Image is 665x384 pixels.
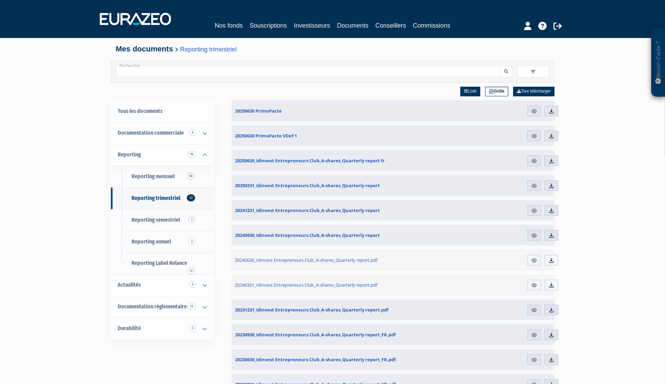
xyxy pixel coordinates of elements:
span: Documentation commerciale [118,129,184,136]
img: eye.svg [531,307,537,313]
a: Reporting annuel3 [111,231,214,253]
span: Actualités [118,281,141,288]
span: 3 [189,281,196,288]
span: 20250331_Idinvest Entrepreneurs Club_A-shares_Quarterly report [235,182,380,189]
p: Besoin d'aide ? [654,31,662,94]
a: Documents [337,21,368,31]
span: 12 [187,303,196,310]
span: 4 [189,129,196,136]
span: Reporting semestriel [132,217,180,223]
img: download.svg [548,307,555,313]
span: 20230630_Idinvest Entrepreneurs Club_A-shares_Quarterly report_FR.pdf [235,356,396,363]
a: 20250331_Idinvest Entrepreneurs Club_A-shares_Quarterly report [232,175,435,196]
a: Documentation règlementaire 12 [111,296,214,318]
a: Grille [485,87,508,96]
img: download.svg [548,257,555,263]
img: eye.svg [531,133,537,139]
span: 20240331_Idinvest Entrepreneurs Club_A-shares_Quarterly report.pdf [235,282,377,288]
img: eye.svg [531,282,537,288]
a: Tous les documents [111,100,214,122]
a: Reporting 70 [111,144,214,166]
span: 20240630_Idinvest Entrepreneurs Club_A-shares_Quarterly report.pdf [235,257,377,263]
a: 20250630 PrimoPacte [232,100,435,121]
img: download.svg [548,108,555,114]
img: filter.svg [530,69,536,75]
span: 20250630_Idinvest Entrepreneurs Club_A-shares_Quarterly report fr [235,157,385,164]
span: Documentation règlementaire [118,303,187,310]
img: eye.svg [531,332,537,338]
img: download.svg [548,232,555,239]
img: download.svg [548,357,555,363]
a: Reporting semestriel3 [111,209,214,231]
img: grid.svg [489,89,494,94]
a: Reporting trimestriel12 [111,188,214,209]
span: 12 [187,267,195,274]
img: download.svg [548,332,555,338]
a: Actualités 3 [111,274,214,296]
a: Reporting trimestriel [180,46,237,53]
img: eye.svg [531,257,537,263]
span: Reporting Label Relance [132,260,187,266]
span: 20230930_Idinvest Entrepreneurs Club_A-shares_Quarterly report_FR.pdf [235,332,396,338]
img: eye.svg [531,208,537,214]
a: Reporting mensuel40 [111,166,214,188]
a: Documentation commerciale 4 [111,122,214,144]
span: 3 [189,325,196,332]
a: 20230630_Idinvest Entrepreneurs Club_A-shares_Quarterly report_FR.pdf [232,349,435,370]
h4: Mes documents [116,45,549,53]
img: download.svg [548,282,555,288]
a: Commissions [413,21,450,30]
a: Reporting Label Relance12 [111,252,214,274]
a: 20240930_Idinvest Entrepreneurs Club_A-shares_Quarterly report [232,225,435,246]
img: eye.svg [531,183,537,189]
a: 20250630_Idinvest Entrepreneurs Club_A-shares_Quarterly report fr [232,150,435,171]
a: 20250630 PrimoPacte VDef 1 [232,125,435,146]
a: 20241231_Idinvest Entrepreneurs Club_A-shares_Quarterly report [232,200,435,221]
span: 12 [187,194,195,201]
a: 20240331_Idinvest Entrepreneurs Club_A-shares_Quarterly report.pdf [231,274,435,296]
img: eye.svg [531,232,537,239]
img: eye.svg [531,158,537,164]
a: Liste [460,87,480,96]
span: 20250630 PrimoPacte VDef 1 [235,133,297,139]
span: 40 [187,173,195,180]
span: 20241231_Idinvest Entrepreneurs Club_A-shares_Quarterly report [235,207,380,213]
img: download.svg [548,158,555,164]
span: Reporting [118,151,141,158]
span: 20231231_Idinvest Entrepreneurs Club_A-shares_Quarterly report.pdf [235,307,388,313]
img: download.svg [548,133,555,139]
span: Reporting annuel [132,238,171,245]
span: Reporting mensuel [132,173,175,180]
span: 20240930_Idinvest Entrepreneurs Club_A-shares_Quarterly report [235,232,380,238]
img: eye.svg [531,108,537,114]
span: 3 [189,238,195,245]
img: download.svg [548,208,555,214]
a: Durabilité 3 [111,318,214,339]
span: Reporting trimestriel [132,195,180,201]
a: Investisseurs [294,21,330,30]
a: Tout télécharger [513,87,555,96]
a: Nos fonds [215,21,243,30]
span: 3 [189,216,195,223]
input: Recherche [116,66,501,77]
a: Souscriptions [250,21,287,30]
a: 20230930_Idinvest Entrepreneurs Club_A-shares_Quarterly report_FR.pdf [232,324,435,345]
span: 20250630 PrimoPacte [235,108,282,114]
img: 1732889491-logotype_eurazeo_blanc_rvb.png [100,13,171,25]
span: 70 [187,151,196,158]
a: 20240630_Idinvest Entrepreneurs Club_A-shares_Quarterly report.pdf [231,249,435,271]
span: Durabilité [118,325,141,332]
a: 20231231_Idinvest Entrepreneurs Club_A-shares_Quarterly report.pdf [232,299,435,320]
img: eye.svg [531,357,537,363]
a: Conseillers [375,21,406,30]
img: download.svg [548,183,555,189]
